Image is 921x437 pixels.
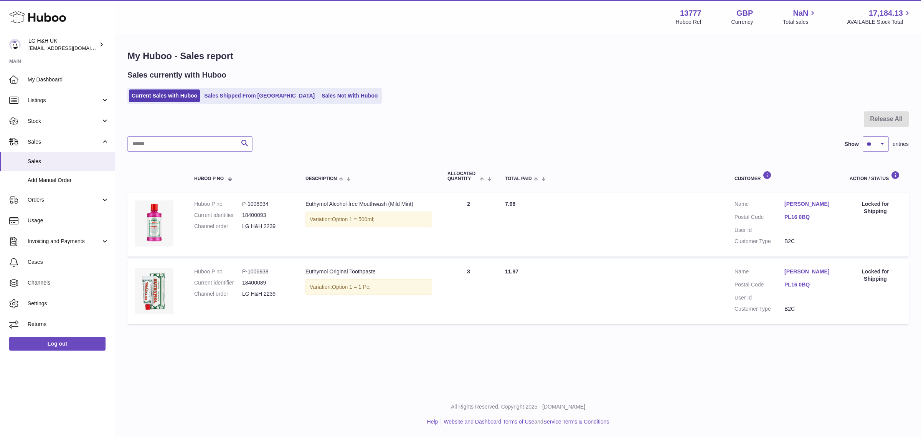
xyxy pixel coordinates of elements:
[121,403,915,411] p: All Rights Reserved. Copyright 2025 - [DOMAIN_NAME]
[28,37,97,52] div: LG H&H UK
[242,200,290,208] dd: P-1006934
[305,176,337,181] span: Description
[305,200,432,208] div: Euthymol Alcohol-free Mouthwash (Mild Mint)
[28,258,109,266] span: Cases
[440,193,497,257] td: 2
[845,141,859,148] label: Show
[850,200,901,215] div: Locked for Shipping
[305,279,432,295] div: Variation:
[28,196,101,204] span: Orders
[194,268,242,275] dt: Huboo P no
[129,89,200,102] a: Current Sales with Huboo
[242,279,290,286] dd: 18400089
[734,200,784,210] dt: Name
[543,419,609,425] a: Service Terms & Conditions
[793,8,808,18] span: NaN
[28,300,109,307] span: Settings
[194,212,242,219] dt: Current identifier
[28,138,101,146] span: Sales
[784,281,834,288] a: PL16 0BQ
[734,227,784,234] dt: User Id
[447,171,478,181] span: ALLOCATED Quantity
[194,279,242,286] dt: Current identifier
[676,18,701,26] div: Huboo Ref
[9,337,106,351] a: Log out
[135,268,173,314] img: Euthymol_Original_Toothpaste_Image-1.webp
[427,419,438,425] a: Help
[784,268,834,275] a: [PERSON_NAME]
[305,212,432,227] div: Variation:
[850,171,901,181] div: Action / Status
[332,284,371,290] span: Option 1 = 1 Pc;
[783,8,817,26] a: NaN Total sales
[784,214,834,221] a: PL16 0BQ
[28,177,109,184] span: Add Manual Order
[505,268,518,275] span: 11.97
[28,97,101,104] span: Listings
[28,321,109,328] span: Returns
[734,268,784,277] dt: Name
[28,217,109,224] span: Usage
[194,200,242,208] dt: Huboo P no
[127,50,909,62] h1: My Huboo - Sales report
[194,223,242,230] dt: Channel order
[734,305,784,313] dt: Customer Type
[242,268,290,275] dd: P-1006938
[847,18,912,26] span: AVAILABLE Stock Total
[28,158,109,165] span: Sales
[736,8,753,18] strong: GBP
[680,8,701,18] strong: 13777
[734,171,834,181] div: Customer
[127,70,226,80] h2: Sales currently with Huboo
[28,45,113,51] span: [EMAIL_ADDRESS][DOMAIN_NAME]
[194,290,242,298] dt: Channel order
[332,216,375,222] span: Option 1 = 500ml;
[784,305,834,313] dd: B2C
[242,290,290,298] dd: LG H&H 2239
[734,281,784,290] dt: Postal Code
[28,238,101,245] span: Invoicing and Payments
[242,212,290,219] dd: 18400093
[201,89,317,102] a: Sales Shipped From [GEOGRAPHIC_DATA]
[194,176,224,181] span: Huboo P no
[734,294,784,301] dt: User Id
[28,279,109,286] span: Channels
[305,268,432,275] div: Euthymol Original Toothpaste
[242,223,290,230] dd: LG H&H 2239
[440,260,497,324] td: 3
[783,18,817,26] span: Total sales
[731,18,753,26] div: Currency
[28,118,101,125] span: Stock
[441,418,609,425] li: and
[734,214,784,223] dt: Postal Code
[784,200,834,208] a: [PERSON_NAME]
[869,8,903,18] span: 17,184.13
[28,76,109,83] span: My Dashboard
[319,89,380,102] a: Sales Not With Huboo
[850,268,901,283] div: Locked for Shipping
[734,238,784,245] dt: Customer Type
[784,238,834,245] dd: B2C
[9,39,21,50] img: veechen@lghnh.co.uk
[444,419,534,425] a: Website and Dashboard Terms of Use
[135,200,173,247] img: Euthymol_Alcohol_Free_Mild_Mint_Mouthwash_500ml.webp
[847,8,912,26] a: 17,184.13 AVAILABLE Stock Total
[893,141,909,148] span: entries
[505,176,532,181] span: Total paid
[505,201,515,207] span: 7.98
